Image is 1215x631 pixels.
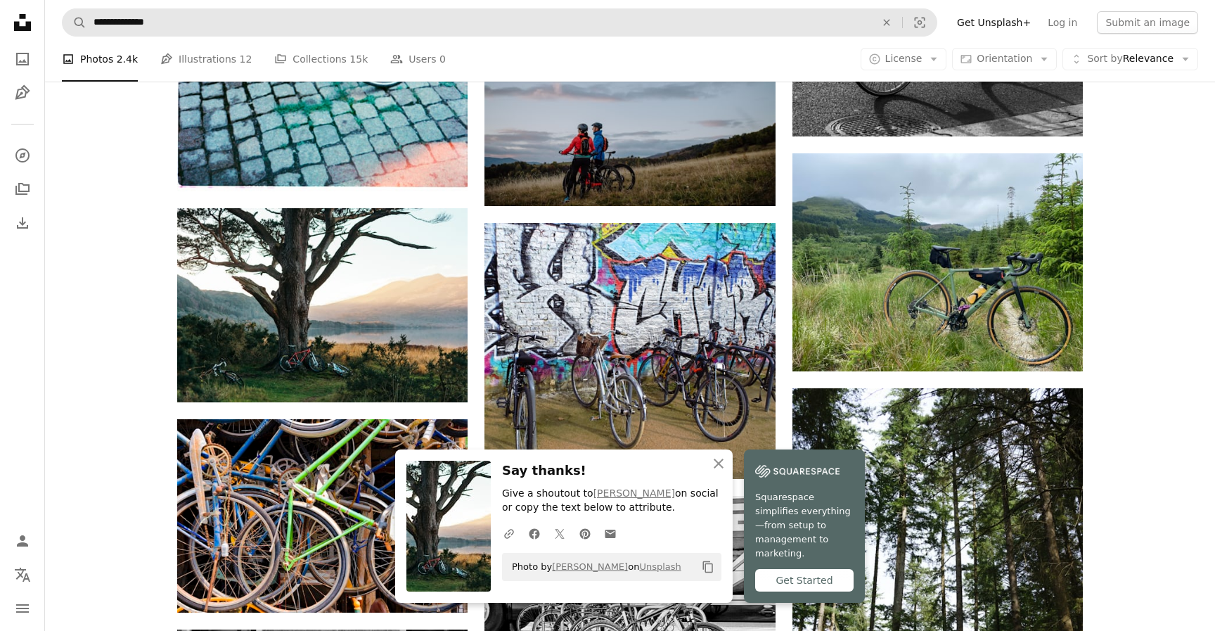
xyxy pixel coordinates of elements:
span: 15k [349,51,368,67]
a: Share on Pinterest [572,519,598,547]
button: Menu [8,594,37,623]
span: Photo by on [505,556,681,578]
img: a bunch of bikes are parked in front of a wall [484,223,775,479]
form: Find visuals sitewide [62,8,937,37]
img: A senior couple bikers with e-bikes admiring nature outdoors in forest in autumn day. [484,13,775,206]
a: A senior couple bikers with e-bikes admiring nature outdoors in forest in autumn day. [484,103,775,115]
a: Log in [1039,11,1086,34]
div: Get Started [755,569,854,592]
span: Orientation [977,53,1032,64]
button: Visual search [903,9,937,36]
a: Share on Twitter [547,519,572,547]
span: Sort by [1087,53,1122,64]
button: Copy to clipboard [696,555,720,579]
button: Orientation [952,48,1057,70]
span: Relevance [1087,52,1174,66]
a: Download History [8,209,37,237]
img: red and black road bike on green grass field near green trees during daytime [792,153,1083,371]
h3: Say thanks! [502,461,721,481]
a: Illustrations 12 [160,37,252,82]
p: Give a shoutout to on social or copy the text below to attribute. [502,487,721,515]
a: red bicycle [177,298,468,311]
a: Share over email [598,519,623,547]
button: Language [8,561,37,589]
a: Users 0 [390,37,446,82]
img: a bunch of bikes that are stacked on top of each other [177,419,468,613]
span: License [885,53,922,64]
span: 12 [240,51,252,67]
button: Sort byRelevance [1062,48,1198,70]
a: Illustrations [8,79,37,107]
a: a bunch of bikes are parked in front of a wall [484,344,775,357]
a: Unsplash [639,561,681,572]
button: Submit an image [1097,11,1198,34]
a: Collections [8,175,37,203]
a: Explore [8,141,37,170]
a: a bunch of bikes that are stacked on top of each other [177,509,468,522]
span: 0 [439,51,446,67]
a: [PERSON_NAME] [593,487,675,499]
a: person in white shirt walking on pathway between green trees during daytime [792,599,1083,612]
a: Squarespace simplifies everything—from setup to management to marketing.Get Started [744,450,865,603]
a: Log in / Sign up [8,527,37,555]
button: Search Unsplash [63,9,86,36]
button: Clear [871,9,902,36]
a: red and black road bike on green grass field near green trees during daytime [792,255,1083,268]
a: Home — Unsplash [8,8,37,39]
img: file-1747939142011-51e5cc87e3c9 [755,461,840,482]
a: Collections 15k [274,37,368,82]
a: Photos [8,45,37,73]
a: Get Unsplash+ [949,11,1039,34]
button: License [861,48,947,70]
a: [PERSON_NAME] [552,561,628,572]
img: red bicycle [177,208,468,402]
span: Squarespace simplifies everything—from setup to management to marketing. [755,490,854,561]
a: Share on Facebook [522,519,547,547]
